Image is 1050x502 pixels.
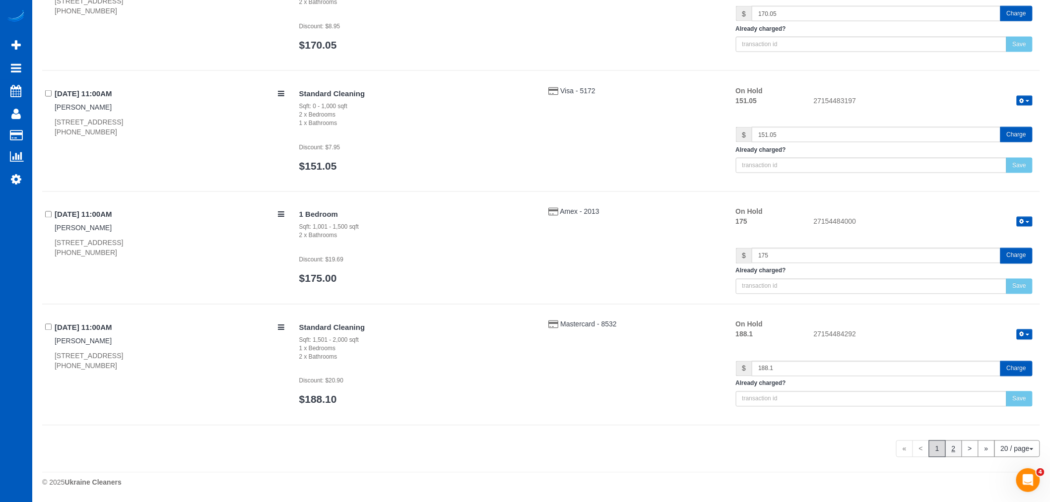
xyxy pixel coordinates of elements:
[736,97,757,105] strong: 151.05
[560,87,595,95] a: Visa - 5172
[299,394,337,405] a: $188.10
[299,111,534,119] div: 2 x Bedrooms
[736,147,1033,153] h5: Already charged?
[736,391,1007,407] input: transaction id
[299,144,340,151] small: Discount: $7.95
[1000,248,1033,263] button: Charge
[299,39,337,51] a: $170.05
[299,345,534,353] div: 1 x Bedrooms
[299,273,337,284] a: $175.00
[55,90,284,98] h4: [DATE] 11:00AM
[299,23,340,30] small: Discount: $8.95
[560,208,599,216] a: Amex - 2013
[896,440,1040,457] nav: Pagination navigation
[929,440,946,457] span: 1
[736,248,752,263] span: $
[736,380,1033,387] h5: Already charged?
[736,361,752,376] span: $
[55,337,112,345] a: [PERSON_NAME]
[299,232,534,240] div: 2 x Bathrooms
[299,336,534,345] div: Sqft: 1,501 - 2,000 sqft
[994,440,1040,457] button: 20 / page
[42,478,1040,488] div: © 2025
[299,353,534,362] div: 2 x Bathrooms
[55,103,112,111] a: [PERSON_NAME]
[896,440,913,457] span: «
[55,211,284,219] h4: [DATE] 11:00AM
[1000,127,1033,142] button: Charge
[806,217,1040,229] div: 27154484000
[736,6,752,21] span: $
[736,26,1033,32] h5: Already charged?
[299,223,534,232] div: Sqft: 1,001 - 1,500 sqft
[736,320,763,328] strong: On Hold
[736,268,1033,274] h5: Already charged?
[736,37,1007,52] input: transaction id
[299,377,343,384] small: Discount: $20.90
[299,119,534,127] div: 1 x Bathrooms
[736,218,747,226] strong: 175
[736,158,1007,173] input: transaction id
[1000,6,1033,21] button: Charge
[913,440,929,457] span: <
[736,127,752,142] span: $
[299,211,534,219] h4: 1 Bedroom
[806,329,1040,341] div: 27154484292
[1016,468,1040,492] iframe: Intercom live chat
[299,102,534,111] div: Sqft: 0 - 1,000 sqft
[55,224,112,232] a: [PERSON_NAME]
[736,87,763,95] strong: On Hold
[978,440,995,457] a: »
[55,238,284,258] div: [STREET_ADDRESS] [PHONE_NUMBER]
[65,479,121,487] strong: Ukraine Cleaners
[299,90,534,98] h4: Standard Cleaning
[962,440,979,457] a: >
[55,324,284,332] h4: [DATE] 11:00AM
[945,440,962,457] a: 2
[1000,361,1033,376] button: Charge
[55,117,284,137] div: [STREET_ADDRESS] [PHONE_NUMBER]
[299,256,343,263] small: Discount: $19.69
[299,160,337,172] a: $151.05
[736,279,1007,294] input: transaction id
[55,351,284,371] div: [STREET_ADDRESS] [PHONE_NUMBER]
[6,10,26,24] img: Automaid Logo
[560,320,617,328] a: Mastercard - 8532
[736,330,753,338] strong: 188.1
[806,96,1040,108] div: 27154483197
[736,208,763,216] strong: On Hold
[299,324,534,332] h4: Standard Cleaning
[1037,468,1045,476] span: 4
